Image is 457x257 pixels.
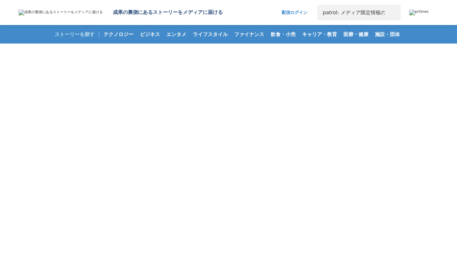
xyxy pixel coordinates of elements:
[164,31,189,37] span: エンタメ
[19,9,223,16] a: 成果の裏側にあるストーリーをメディアに届ける 成果の裏側にあるストーリーをメディアに届ける
[385,5,401,20] button: 検索
[409,10,438,15] a: prtimes
[409,10,428,15] img: prtimes
[19,10,103,15] img: 成果の裏側にあるストーリーをメディアに届ける
[190,25,231,44] a: ライフスタイル
[372,31,403,37] span: 施設・団体
[299,31,340,37] span: キャリア・教育
[231,31,267,37] span: ファイナンス
[164,25,189,44] a: エンタメ
[113,9,223,16] h1: 成果の裏側にあるストーリーをメディアに届ける
[190,31,231,37] span: ライフスタイル
[137,25,163,44] a: ビジネス
[137,31,163,37] span: ビジネス
[299,25,340,44] a: キャリア・教育
[372,25,403,44] a: 施設・団体
[341,31,371,37] span: 医療・健康
[317,5,385,20] input: キーワードで検索
[268,25,298,44] a: 飲食・小売
[101,25,136,44] a: テクノロジー
[231,25,267,44] a: ファイナンス
[341,25,371,44] a: 医療・健康
[268,31,298,37] span: 飲食・小売
[101,31,136,37] span: テクノロジー
[275,5,315,20] a: 配信ログイン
